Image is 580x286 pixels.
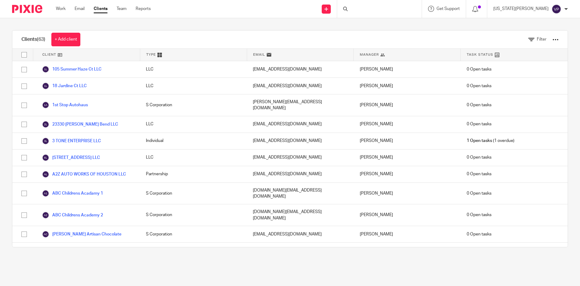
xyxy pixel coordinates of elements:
[467,171,491,177] span: 0 Open tasks
[247,183,354,204] div: [DOMAIN_NAME][EMAIL_ADDRESS][DOMAIN_NAME]
[253,52,265,57] span: Email
[467,52,493,57] span: Task Status
[247,150,354,166] div: [EMAIL_ADDRESS][DOMAIN_NAME]
[140,226,247,242] div: S Corporation
[493,6,549,12] p: [US_STATE][PERSON_NAME]
[42,121,118,128] a: 23330 [PERSON_NAME] Bend LLC
[552,4,561,14] img: svg%3E
[140,166,247,182] div: Partnership
[354,150,461,166] div: [PERSON_NAME]
[354,61,461,77] div: [PERSON_NAME]
[360,52,379,57] span: Manager
[117,6,127,12] a: Team
[12,5,42,13] img: Pixie
[42,190,103,197] a: ABC Childrens Acadamy 1
[354,94,461,116] div: [PERSON_NAME]
[136,6,151,12] a: Reports
[140,133,247,149] div: Individual
[537,37,546,41] span: Filter
[42,171,126,178] a: A2Z AUTO WORKS OF HOUSTON LLC
[437,7,460,11] span: Get Support
[247,94,354,116] div: [PERSON_NAME][EMAIL_ADDRESS][DOMAIN_NAME]
[354,166,461,182] div: [PERSON_NAME]
[42,154,100,161] a: [STREET_ADDRESS] LLC
[42,212,49,219] img: svg%3E
[247,226,354,242] div: [EMAIL_ADDRESS][DOMAIN_NAME]
[247,204,354,226] div: [DOMAIN_NAME][EMAIL_ADDRESS][DOMAIN_NAME]
[140,183,247,204] div: S Corporation
[467,138,514,144] span: (1 overdue)
[94,6,108,12] a: Clients
[42,154,49,161] img: svg%3E
[247,116,354,133] div: [EMAIL_ADDRESS][DOMAIN_NAME]
[42,212,103,219] a: ABC Childrens Academy 2
[354,226,461,242] div: [PERSON_NAME]
[467,66,491,72] span: 0 Open tasks
[354,133,461,149] div: [PERSON_NAME]
[42,101,88,109] a: 1st Stop Autohaus
[42,82,87,90] a: 18 Jardine Ct LLC
[42,231,49,238] img: svg%3E
[467,121,491,127] span: 0 Open tasks
[18,49,30,61] input: Select all
[247,78,354,94] div: [EMAIL_ADDRESS][DOMAIN_NAME]
[247,166,354,182] div: [EMAIL_ADDRESS][DOMAIN_NAME]
[467,212,491,218] span: 0 Open tasks
[21,36,45,43] h1: Clients
[354,78,461,94] div: [PERSON_NAME]
[51,33,80,46] a: + Add client
[467,138,492,144] span: 1 Open tasks
[354,116,461,133] div: [PERSON_NAME]
[140,61,247,77] div: LLC
[75,6,85,12] a: Email
[140,116,247,133] div: LLC
[42,66,49,73] img: svg%3E
[42,137,49,145] img: svg%3E
[140,150,247,166] div: LLC
[467,83,491,89] span: 0 Open tasks
[354,183,461,204] div: [PERSON_NAME]
[354,243,461,259] div: [PERSON_NAME] [PERSON_NAME]
[140,94,247,116] div: S Corporation
[42,231,121,238] a: [PERSON_NAME] Artisan Chocolate
[140,78,247,94] div: LLC
[467,231,491,237] span: 0 Open tasks
[42,82,49,90] img: svg%3E
[354,204,461,226] div: [PERSON_NAME]
[37,37,45,42] span: (63)
[247,61,354,77] div: [EMAIL_ADDRESS][DOMAIN_NAME]
[247,133,354,149] div: [EMAIL_ADDRESS][DOMAIN_NAME]
[247,243,354,259] div: [EMAIL_ADDRESS][DOMAIN_NAME]
[467,102,491,108] span: 0 Open tasks
[42,171,49,178] img: svg%3E
[42,101,49,109] img: svg%3E
[42,66,101,73] a: 105 Summer Haze Ct LLC
[42,137,101,145] a: 3 TONE ENTERPRISE LLC
[467,154,491,160] span: 0 Open tasks
[140,243,247,259] div: Individual
[467,190,491,196] span: 0 Open tasks
[42,52,56,57] span: Client
[56,6,66,12] a: Work
[42,190,49,197] img: svg%3E
[140,204,247,226] div: S Corporation
[42,121,49,128] img: svg%3E
[146,52,156,57] span: Type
